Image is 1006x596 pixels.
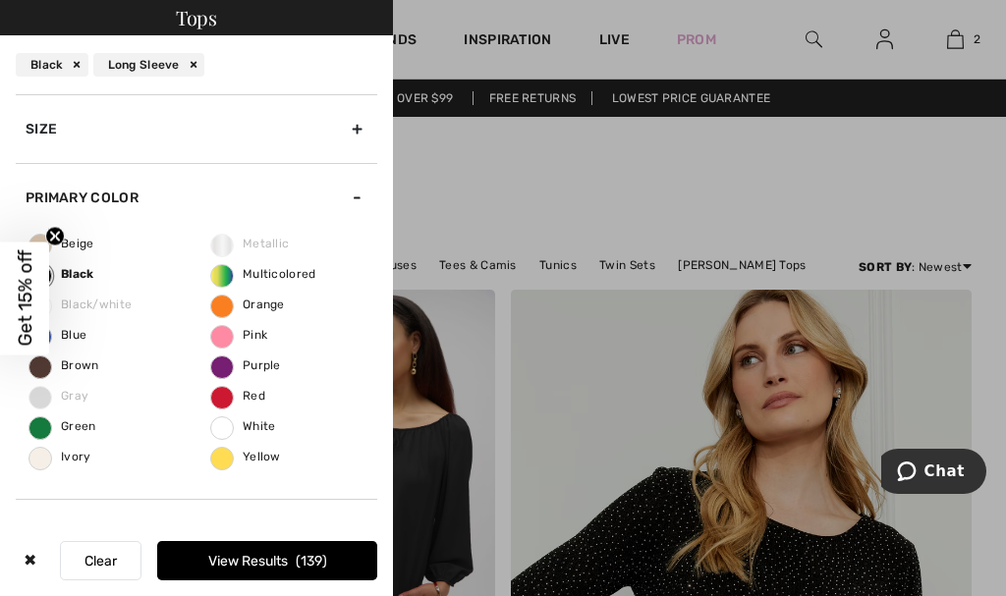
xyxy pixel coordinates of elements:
[211,358,281,372] span: Purple
[16,94,377,163] div: Size
[29,267,94,281] span: Black
[93,53,204,77] div: Long Sleeve
[60,541,141,580] button: Clear
[16,499,377,568] div: Price
[157,541,377,580] button: View Results139
[14,250,36,347] span: Get 15% off
[29,298,132,311] span: Black/white
[16,53,88,77] div: Black
[16,541,44,580] div: ✖
[211,298,285,311] span: Orange
[29,389,88,403] span: Gray
[29,237,94,250] span: Beige
[211,328,267,342] span: Pink
[881,449,986,498] iframe: Opens a widget where you can chat to one of our agents
[29,419,96,433] span: Green
[211,450,281,463] span: Yellow
[211,237,289,250] span: Metallic
[45,226,65,245] button: Close teaser
[211,419,276,433] span: White
[29,358,99,372] span: Brown
[29,328,86,342] span: Blue
[296,553,327,569] span: 139
[211,389,265,403] span: Red
[29,450,91,463] span: Ivory
[16,163,377,232] div: Primary Color
[211,267,316,281] span: Multicolored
